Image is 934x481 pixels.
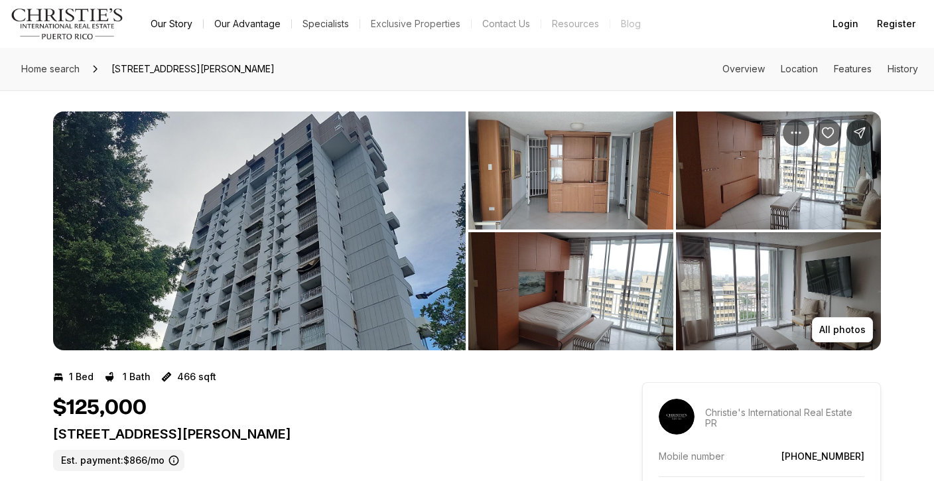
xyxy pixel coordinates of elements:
p: 1 Bed [69,372,94,382]
a: [PHONE_NUMBER] [781,450,864,462]
button: Share Property: 21 VILLA MAGNA COND. #1505 [846,119,873,146]
button: All photos [812,317,873,342]
p: Mobile number [659,450,724,462]
nav: Page section menu [722,64,918,74]
span: Login [833,19,858,29]
button: Register [869,11,923,37]
p: 1 Bath [123,372,151,382]
button: Save Property: 21 VILLA MAGNA COND. #1505 [815,119,841,146]
button: View image gallery [676,232,881,350]
span: [STREET_ADDRESS][PERSON_NAME] [106,58,280,80]
li: 1 of 5 [53,111,466,350]
label: Est. payment: $866/mo [53,450,184,471]
div: Listing Photos [53,111,881,350]
a: Skip to: Features [834,63,872,74]
button: View image gallery [53,111,466,350]
h1: $125,000 [53,395,147,421]
button: Contact Us [472,15,541,33]
a: Resources [541,15,610,33]
a: Skip to: History [888,63,918,74]
p: 466 sqft [177,372,216,382]
span: Register [877,19,915,29]
a: Our Advantage [204,15,291,33]
p: Christie's International Real Estate PR [705,407,864,429]
a: Our Story [140,15,203,33]
p: [STREET_ADDRESS][PERSON_NAME] [53,426,594,442]
a: Skip to: Location [781,63,818,74]
a: Exclusive Properties [360,15,471,33]
button: View image gallery [676,111,881,230]
li: 2 of 5 [468,111,881,350]
p: All photos [819,324,866,335]
a: Skip to: Overview [722,63,765,74]
a: Specialists [292,15,360,33]
img: logo [11,8,124,40]
a: Home search [16,58,85,80]
button: Login [825,11,866,37]
a: Blog [610,15,651,33]
span: Home search [21,63,80,74]
button: Property options [783,119,809,146]
button: View image gallery [468,232,673,350]
button: View image gallery [468,111,673,230]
